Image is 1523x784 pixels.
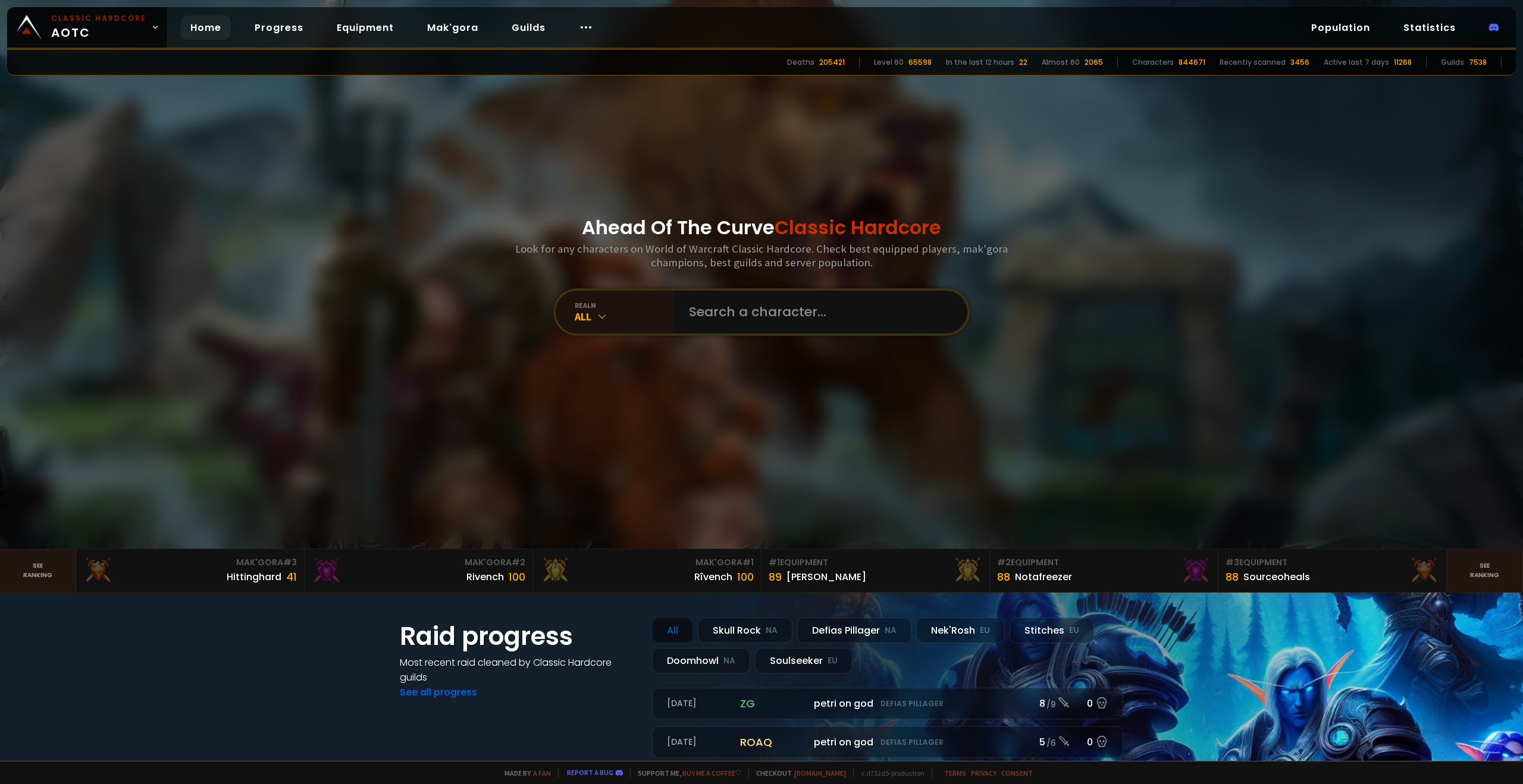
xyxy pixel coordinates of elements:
div: Mak'Gora [312,556,525,569]
span: Support me, [630,769,741,777]
input: Search a character... [682,291,953,333]
span: v. d752d5 - production [853,769,925,777]
div: Sourceoheals [1243,569,1310,584]
a: [DATE]roaqpetri on godDefias Pillager5 /60 [652,726,1123,758]
a: #1Equipment89[PERSON_NAME] [761,549,990,592]
small: NA [766,625,778,637]
span: See details [1047,698,1092,710]
span: Checkout [748,769,846,777]
div: Equipment [769,556,982,569]
div: 41 [286,569,297,585]
a: Guilds [502,15,555,40]
div: Recently scanned [1220,57,1286,68]
small: EU [980,625,990,637]
a: Home [181,15,231,40]
span: [PERSON_NAME] [890,735,1002,750]
a: Buy me a coffee [682,769,741,777]
div: Mak'Gora [83,556,297,569]
a: Progress [245,15,313,40]
div: Stitches [1010,618,1094,643]
span: # 1 [742,556,754,568]
a: Seeranking [1447,549,1523,592]
div: All [575,310,675,323]
div: [PERSON_NAME] [786,569,866,584]
div: In the last 12 hours [946,57,1014,68]
a: Mak'gora [418,15,488,40]
span: Made by [497,769,551,777]
div: All [652,618,693,643]
div: Equipment [997,556,1211,569]
span: AOTC [51,13,146,42]
div: Notafreezer [1015,569,1072,584]
a: Terms [944,769,966,777]
h4: Most recent raid cleaned by Classic Hardcore guilds [400,655,638,685]
div: 205421 [819,57,845,68]
div: Level 60 [874,57,904,68]
small: EU [1069,625,1079,637]
a: Consent [1001,769,1033,777]
a: a fan [533,769,551,777]
div: Hittinghard [227,569,281,584]
div: 88 [1226,569,1239,585]
span: See details [1047,736,1092,748]
div: Mak'Gora [540,556,754,569]
a: Mak'Gora#1Rîvench100 [533,549,761,592]
small: MVP [667,698,689,710]
div: Doomhowl [652,648,750,673]
small: NA [723,655,735,667]
a: Mak'Gora#2Rivench100 [305,549,533,592]
a: #3Equipment88Sourceoheals [1218,549,1447,592]
a: Population [1302,15,1380,40]
small: 86.6k [937,699,959,711]
div: 22 [1019,57,1027,68]
div: realm [575,301,675,310]
span: # 1 [769,556,780,568]
span: Clunked [890,697,959,711]
div: 3456 [1290,57,1309,68]
div: Nek'Rosh [916,618,1005,643]
small: NA [885,625,897,637]
a: Classic HardcoreAOTC [7,7,167,48]
span: Classic Hardcore [775,214,941,241]
span: # 2 [997,556,1011,568]
span: Mullitrash [748,697,828,711]
a: Report a bug [567,768,613,777]
h3: Look for any characters on World of Warcraft Classic Hardcore. Check best equipped players, mak'g... [510,242,1013,269]
a: [DOMAIN_NAME] [794,769,846,777]
div: Almost 60 [1042,57,1080,68]
span: # 3 [1226,556,1239,568]
small: EU [828,655,838,667]
div: 11268 [1394,57,1412,68]
div: Rîvench [694,569,732,584]
a: Equipment [327,15,403,40]
small: 313.3k [803,699,828,711]
h1: Raid progress [400,618,638,655]
small: Classic Hardcore [51,13,146,24]
a: [DATE]zgpetri on godDefias Pillager8 /90 [652,688,1123,719]
div: 2065 [1085,57,1103,68]
div: Rivench [466,569,504,584]
span: Mullitrash [748,735,828,750]
div: Guilds [1441,57,1464,68]
div: 89 [769,569,782,585]
small: MVP [667,736,689,748]
div: 844671 [1179,57,1205,68]
div: Deaths [787,57,814,68]
div: 100 [509,569,525,585]
a: #2Equipment88Notafreezer [990,549,1218,592]
a: See all progress [400,685,477,699]
div: Active last 7 days [1324,57,1389,68]
div: 7538 [1469,57,1487,68]
span: # 3 [283,556,297,568]
span: # 2 [512,556,525,568]
div: Defias Pillager [797,618,911,643]
a: Statistics [1394,15,1465,40]
div: 100 [737,569,754,585]
h1: Ahead Of The Curve [582,213,941,242]
div: 88 [997,569,1010,585]
div: Soulseeker [755,648,853,673]
a: Mak'Gora#3Hittinghard41 [76,549,305,592]
div: Skull Rock [698,618,792,643]
small: 145.2k [977,738,1002,750]
div: Characters [1132,57,1174,68]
